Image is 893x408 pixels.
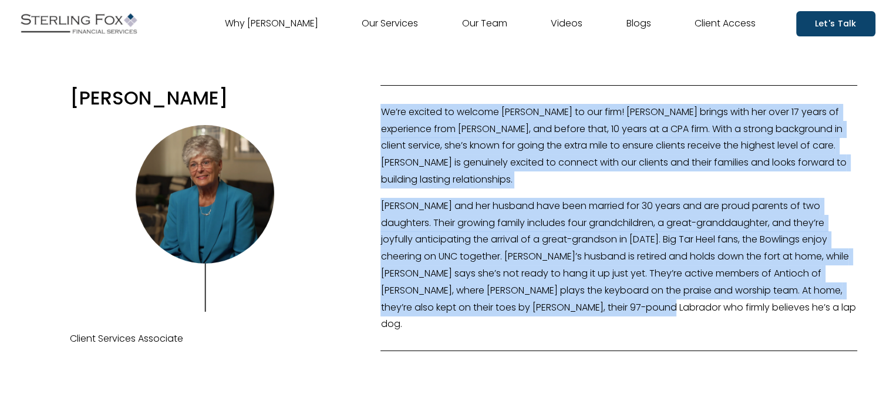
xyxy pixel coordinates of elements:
[695,14,756,33] a: Client Access
[225,14,318,33] a: Why [PERSON_NAME]
[551,14,582,33] a: Videos
[70,85,339,110] h3: [PERSON_NAME]
[380,198,857,333] p: [PERSON_NAME] and her husband have been married for 30 years and are proud parents of two daughte...
[18,9,140,38] img: Sterling Fox Financial Services
[362,14,418,33] a: Our Services
[462,14,507,33] a: Our Team
[626,14,651,33] a: Blogs
[70,331,339,348] p: Client Services Associate
[380,104,857,188] p: We’re excited to welcome [PERSON_NAME] to our firm! [PERSON_NAME] brings with her over 17 years o...
[796,11,875,36] a: Let's Talk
